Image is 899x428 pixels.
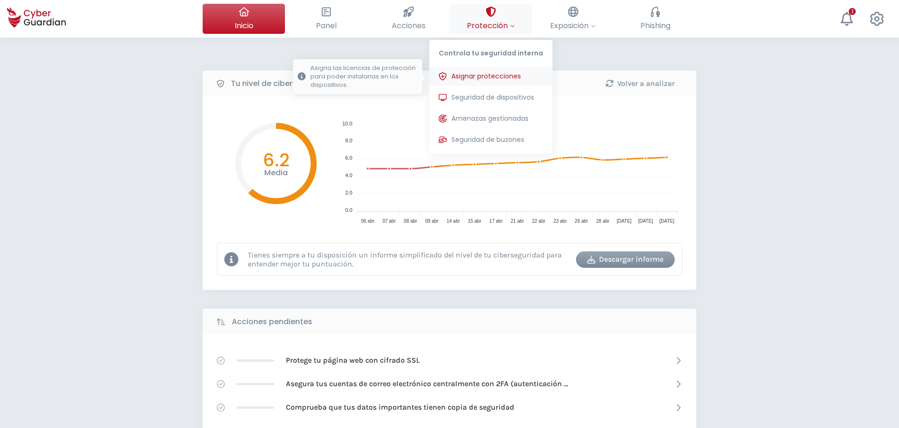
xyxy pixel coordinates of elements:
tspan: 09 abr [425,218,439,224]
p: Controla tu seguridad interna [429,40,552,62]
button: Descargar informe [576,251,675,268]
p: Comprueba que tus datos importantes tienen copia de seguridad [286,402,514,412]
p: Asegura tus cuentas de correo electrónico centralmente con 2FA (autenticación [PERSON_NAME] factor) [286,379,568,389]
tspan: 23 abr [553,218,567,224]
button: Exposición [532,4,614,34]
span: Seguridad de buzones [451,135,524,145]
tspan: 4.0 [345,172,352,178]
button: ProtecciónControla tu seguridad internaAsignar proteccionesAsigna las licencias de protección par... [449,4,532,34]
button: Seguridad de dispositivos [429,88,552,107]
span: Inicio [235,20,253,31]
tspan: [DATE] [617,218,632,224]
span: Exposición [550,20,596,31]
p: Asigna las licencias de protección para poder instalarlas en los dispositivos. [310,64,418,89]
span: Panel [316,20,337,31]
button: Inicio [203,4,285,34]
tspan: 08 abr [404,218,418,224]
tspan: 8.0 [345,138,352,143]
tspan: 15 abr [468,218,481,224]
tspan: 0.0 [345,207,352,213]
button: Acciones [367,4,449,34]
tspan: 06 abr [361,218,375,224]
span: Phishing [640,20,670,31]
tspan: 2.0 [345,190,352,195]
tspan: 10.0 [342,121,352,126]
tspan: [DATE] [638,218,653,224]
button: Volver a analizar [591,75,689,92]
span: Amenazas gestionadas [451,114,528,124]
button: Panel [285,4,367,34]
div: Descargar informe [583,254,668,265]
tspan: 17 abr [489,218,503,224]
b: Acciones pendientes [232,316,312,327]
button: Seguridad de buzones [429,131,552,149]
b: Tu nivel de ciberseguridad [231,78,331,89]
tspan: 14 abr [447,218,460,224]
span: Asignar protecciones [451,71,521,81]
button: Phishing [614,4,696,34]
button: Amenazas gestionadas [429,109,552,128]
tspan: 22 abr [532,218,545,224]
tspan: [DATE] [660,218,675,224]
tspan: 26 abr [575,218,588,224]
div: Volver a analizar [598,78,682,89]
tspan: 07 abr [382,218,396,224]
p: Tienes siempre a tu disposición un informe simplificado del nivel de tu ciberseguridad para enten... [248,250,569,268]
span: Seguridad de dispositivos [451,93,534,102]
button: Asignar proteccionesAsigna las licencias de protección para poder instalarlas en los dispositivos. [429,67,552,86]
span: Acciones [392,20,426,31]
tspan: 21 abr [511,218,524,224]
tspan: 6.0 [345,155,352,161]
div: 1 [849,8,856,15]
tspan: 28 abr [596,218,610,224]
p: Protege tu página web con cifrado SSL [286,355,420,366]
span: Protección [467,20,515,31]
